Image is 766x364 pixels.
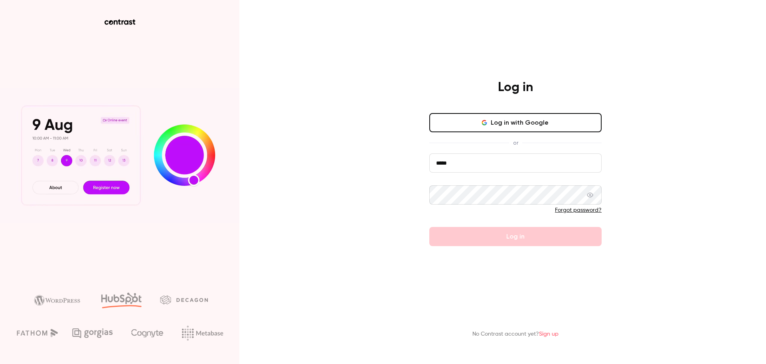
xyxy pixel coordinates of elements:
button: Log in with Google [429,113,602,132]
p: No Contrast account yet? [472,330,559,338]
a: Forgot password? [555,207,602,213]
a: Sign up [539,331,559,337]
h4: Log in [498,80,533,95]
span: or [509,139,522,147]
img: decagon [160,295,208,304]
